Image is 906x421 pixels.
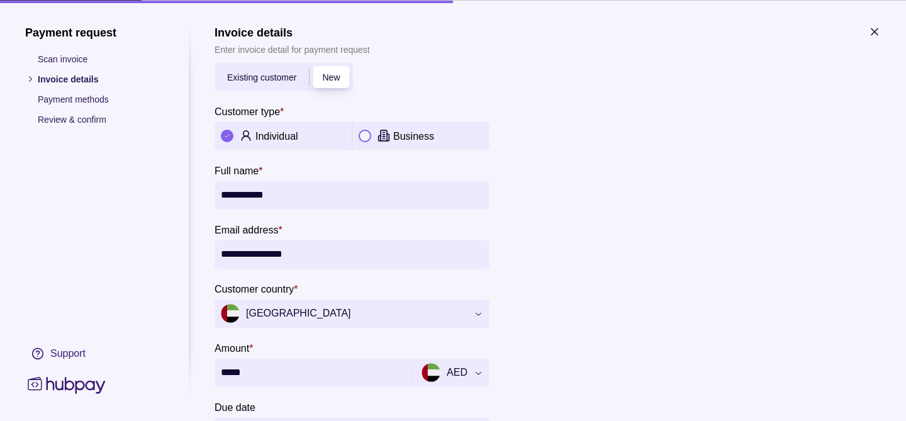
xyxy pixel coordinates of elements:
p: Amount [215,342,249,353]
input: amount [221,358,402,386]
h1: Invoice details [215,25,370,39]
p: Enter invoice detail for payment request [215,42,370,56]
p: Customer country [215,283,294,294]
span: Existing customer [227,72,296,82]
p: Customer type [215,106,280,116]
label: Customer type [215,103,284,118]
input: Full name [221,181,483,209]
p: Due date [215,401,255,412]
span: New [322,72,340,82]
p: Business [393,131,434,142]
p: Scan invoice [38,52,164,65]
p: Review & confirm [38,112,164,126]
p: Invoice details [38,72,164,86]
p: Payment methods [38,92,164,106]
label: Email address [215,222,282,237]
label: Amount [215,340,253,355]
p: Email address [215,224,278,235]
div: newRemitter [215,62,353,91]
label: Customer country [215,281,298,296]
a: Support [25,340,164,366]
p: Individual [255,131,298,142]
p: Full name [215,165,259,176]
label: Due date [215,399,255,414]
h1: Payment request [25,25,164,39]
label: Full name [215,162,262,177]
input: Email address [221,240,483,268]
div: Support [50,346,86,360]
